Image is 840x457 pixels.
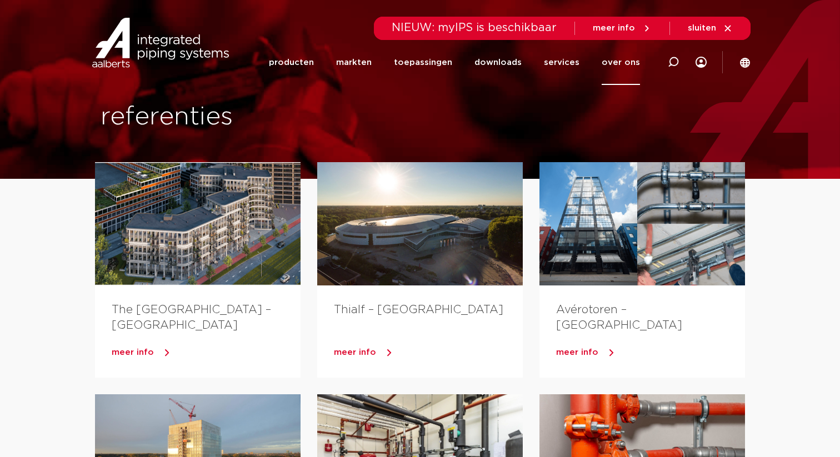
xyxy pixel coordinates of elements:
a: meer info [593,23,652,33]
span: sluiten [688,24,716,32]
a: over ons [602,40,640,85]
nav: Menu [269,40,640,85]
a: sluiten [688,23,733,33]
a: toepassingen [394,40,452,85]
span: NIEUW: myIPS is beschikbaar [392,22,557,33]
div: my IPS [696,40,707,85]
a: producten [269,40,314,85]
h1: referenties [101,99,414,135]
a: services [544,40,579,85]
span: meer info [593,24,635,32]
a: downloads [474,40,522,85]
a: markten [336,40,372,85]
